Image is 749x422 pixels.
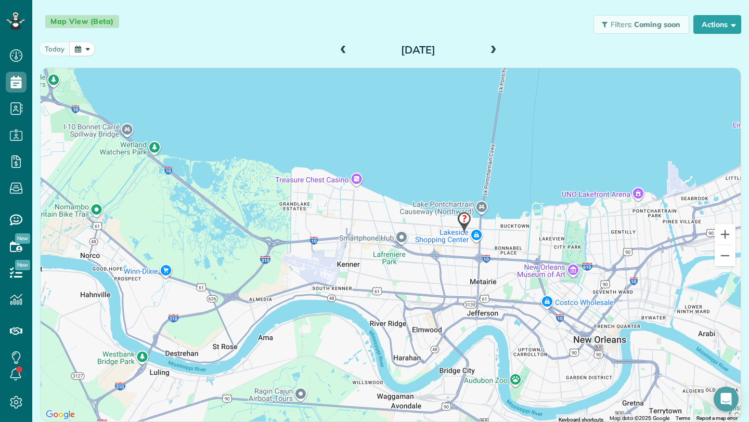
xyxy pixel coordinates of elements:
[611,20,632,29] span: Filters:
[39,42,70,56] button: today
[715,245,735,266] button: Zoom out
[634,20,681,29] span: Coming soon
[43,408,78,421] a: Open this area in Google Maps (opens a new window)
[45,15,119,28] span: Map View (Beta)
[693,15,741,34] button: Actions
[714,387,739,412] div: Open Intercom Messenger
[43,408,78,421] img: Google
[15,233,30,244] span: New
[610,415,669,421] span: Map data ©2025 Google
[715,224,735,245] button: Zoom in
[696,415,738,421] a: Report a map error
[676,415,690,421] a: Terms (opens in new tab)
[15,260,30,270] span: New
[353,44,483,56] h2: [DATE]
